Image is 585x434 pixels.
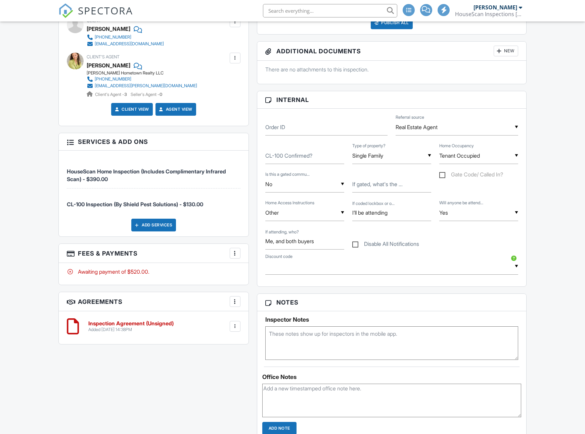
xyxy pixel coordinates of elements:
span: HouseScan Home Inspection (Includes Complimentary Infrared Scan) - $390.00 [67,168,226,182]
input: Search everything... [263,4,397,17]
input: If attending, who? [265,233,344,250]
h3: Additional Documents [257,42,526,61]
label: Type of property? [352,143,386,149]
div: HouseScan Inspections Charleston [455,11,522,17]
div: Awaiting payment of $520.00. [67,268,240,275]
span: SPECTORA [78,3,133,17]
div: Office Notes [262,374,521,380]
label: Is this a gated community? [265,171,310,177]
h3: Agreements [59,292,249,311]
a: Client View [114,106,149,113]
label: Will anyone be attending? [439,200,483,206]
img: The Best Home Inspection Software - Spectora [58,3,73,18]
a: Inspection Agreement (Unsigned) Added [DATE] 14:38PM [88,321,174,332]
label: Disable All Notifications [352,241,419,249]
label: Gate Code/ Called In? [439,171,503,180]
li: Service: CL-100 Inspection (By Shield Pest Solutions) [67,188,240,213]
a: [EMAIL_ADDRESS][DOMAIN_NAME] [87,41,164,47]
label: If coded lockbox or other, please share details [352,201,395,207]
p: There are no attachments to this inspection. [265,66,518,73]
input: CL-100 Confirmed? [265,148,344,164]
div: [PHONE_NUMBER] [95,35,131,40]
label: Discount code [265,254,292,260]
div: [EMAIL_ADDRESS][DOMAIN_NAME] [95,41,164,47]
h5: Inspector Notes [265,316,518,323]
span: Client's Agent [87,54,120,59]
span: Seller's Agent - [131,92,162,97]
div: [PERSON_NAME] [474,4,517,11]
h3: Notes [257,294,526,311]
div: Add Services [131,219,176,231]
div: New [494,46,518,56]
label: Referral source [396,114,424,120]
span: Client's Agent - [95,92,128,97]
div: Added [DATE] 14:38PM [88,327,174,332]
a: SPECTORA [58,9,133,23]
div: [PHONE_NUMBER] [95,76,131,82]
div: [EMAIL_ADDRESS][PERSON_NAME][DOMAIN_NAME] [95,83,197,89]
a: [EMAIL_ADDRESS][PERSON_NAME][DOMAIN_NAME] [87,83,197,89]
a: [PHONE_NUMBER] [87,34,164,41]
input: If gated, what's the code / is it manned? [352,176,431,193]
h6: Inspection Agreement (Unsigned) [88,321,174,327]
strong: 3 [124,92,127,97]
label: Home Access Instructions [265,200,314,206]
div: [PERSON_NAME] Hometown Realty LLC [87,70,203,76]
label: If gated, what's the code / is it manned? [352,180,403,188]
label: Order ID [265,123,285,131]
label: If attending, who? [265,229,299,235]
label: CL-100 Confirmed? [265,152,312,159]
a: [PERSON_NAME] [87,60,130,70]
div: [PERSON_NAME] [87,24,130,34]
label: Home Occupancy [439,143,474,149]
input: If coded lockbox or other, please share details [352,205,431,221]
h3: Fees & Payments [59,244,249,263]
a: Agent View [158,106,192,113]
strong: 0 [160,92,162,97]
h3: Internal [257,91,526,109]
div: Publish All [371,16,413,29]
span: CL-100 Inspection (By Shield Pest Solutions) - $130.00 [67,201,203,208]
h3: Services & Add ons [59,133,249,151]
a: [PHONE_NUMBER] [87,76,197,83]
li: Service: HouseScan Home Inspection (Includes Complimentary Infrared Scan) [67,156,240,188]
